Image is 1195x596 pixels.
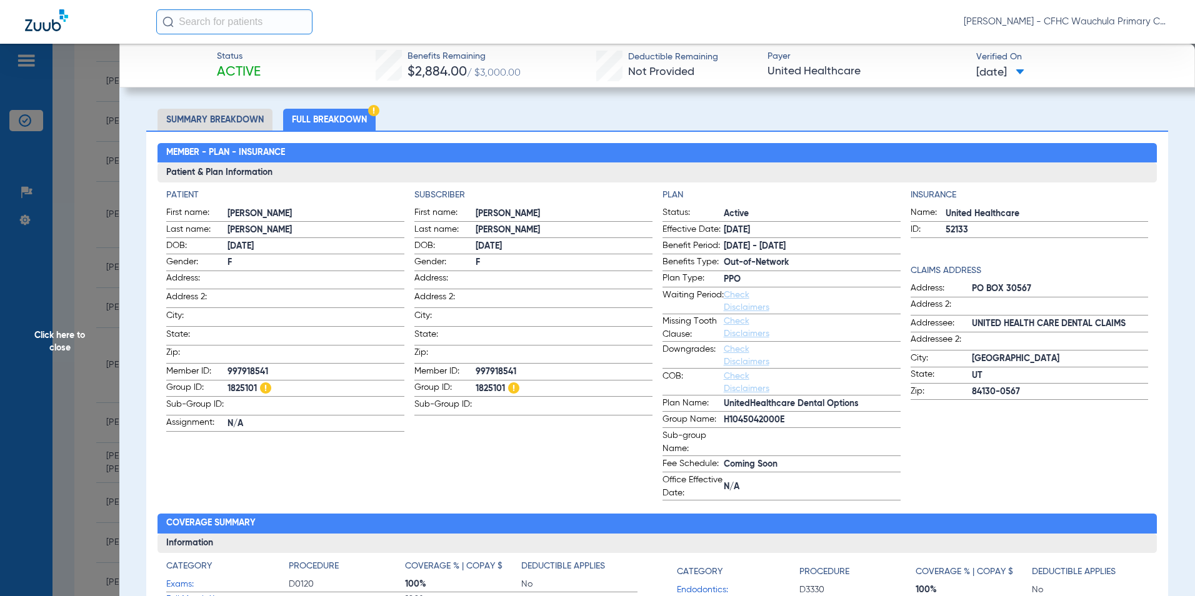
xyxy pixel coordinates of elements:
[911,189,1149,202] app-breakdown-title: Insurance
[946,224,1149,237] span: 52133
[162,16,174,27] img: Search Icon
[916,565,1013,579] h4: Coverage % | Copay $
[260,382,271,394] img: Hazard
[662,457,724,472] span: Fee Schedule:
[662,189,901,202] h4: Plan
[724,256,901,269] span: Out-of-Network
[414,346,476,363] span: Zip:
[467,68,521,78] span: / $3,000.00
[476,256,652,269] span: F
[911,385,972,400] span: Zip:
[1032,560,1148,583] app-breakdown-title: Deductible Applies
[414,381,476,396] span: Group ID:
[799,560,916,583] app-breakdown-title: Procedure
[521,560,637,577] app-breakdown-title: Deductible Applies
[476,224,652,237] span: [PERSON_NAME]
[972,317,1149,330] span: UNITED HEALTH CARE DENTAL CLAIMS
[911,223,946,238] span: ID:
[166,206,227,221] span: First name:
[508,382,519,394] img: Hazard
[911,264,1149,277] h4: Claims Address
[662,315,724,341] span: Missing Tooth Clause:
[662,272,724,287] span: Plan Type:
[662,343,724,368] span: Downgrades:
[166,239,227,254] span: DOB:
[157,514,1157,534] h2: Coverage Summary
[405,560,521,577] app-breakdown-title: Coverage % | Copay $
[414,189,652,202] app-breakdown-title: Subscriber
[166,560,212,573] h4: Category
[662,413,724,428] span: Group Name:
[662,289,724,314] span: Waiting Period:
[407,66,467,79] span: $2,884.00
[724,273,901,286] span: PPO
[476,365,652,379] span: 997918541
[289,578,405,590] span: D0120
[476,207,652,221] span: [PERSON_NAME]
[414,309,476,326] span: City:
[946,207,1149,221] span: United Healthcare
[166,381,227,396] span: Group ID:
[724,224,901,237] span: [DATE]
[227,365,404,379] span: 997918541
[799,584,916,596] span: D3330
[972,385,1149,399] span: 84130-0567
[911,298,972,315] span: Address 2:
[628,51,718,64] span: Deductible Remaining
[166,560,289,577] app-breakdown-title: Category
[972,282,1149,296] span: PO BOX 30567
[227,224,404,237] span: [PERSON_NAME]
[166,309,227,326] span: City:
[414,328,476,345] span: State:
[911,368,972,383] span: State:
[166,189,404,202] h4: Patient
[283,109,376,131] li: Full Breakdown
[964,16,1170,28] span: [PERSON_NAME] - CFHC Wauchula Primary Care Dental
[724,317,769,338] a: Check Disclaimers
[662,370,724,395] span: COB:
[724,458,901,471] span: Coming Soon
[916,560,1032,583] app-breakdown-title: Coverage % | Copay $
[166,365,227,380] span: Member ID:
[724,414,901,427] span: H1045042000E
[972,369,1149,382] span: UT
[227,240,404,253] span: [DATE]
[414,256,476,271] span: Gender:
[662,206,724,221] span: Status:
[166,291,227,307] span: Address 2:
[227,382,404,395] span: 1825101
[724,291,769,312] a: Check Disclaimers
[414,223,476,238] span: Last name:
[767,64,966,79] span: United Healthcare
[1132,536,1195,596] div: Chat Widget
[724,240,901,253] span: [DATE] - [DATE]
[662,474,724,500] span: Office Effective Date:
[166,398,227,415] span: Sub-Group ID:
[166,578,289,591] span: Exams:
[414,398,476,415] span: Sub-Group ID:
[405,560,502,573] h4: Coverage % | Copay $
[972,352,1149,365] span: [GEOGRAPHIC_DATA]
[677,565,722,579] h4: Category
[227,207,404,221] span: [PERSON_NAME]
[25,9,68,31] img: Zuub Logo
[227,256,404,269] span: F
[976,65,1024,81] span: [DATE]
[166,346,227,363] span: Zip:
[1032,565,1116,579] h4: Deductible Applies
[476,382,652,395] span: 1825101
[217,64,261,81] span: Active
[799,565,849,579] h4: Procedure
[767,50,966,63] span: Payer
[724,372,769,393] a: Check Disclaimers
[289,560,339,573] h4: Procedure
[911,317,972,332] span: Addressee:
[156,9,312,34] input: Search for patients
[976,51,1174,64] span: Verified On
[166,416,227,431] span: Assignment:
[407,50,521,63] span: Benefits Remaining
[405,578,521,590] span: 100%
[476,240,652,253] span: [DATE]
